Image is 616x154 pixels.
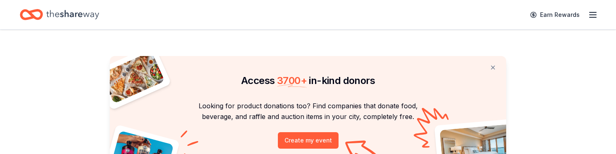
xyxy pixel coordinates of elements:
button: Create my event [278,132,339,149]
a: Home [20,5,99,24]
p: Looking for product donations too? Find companies that donate food, beverage, and raffle and auct... [120,100,496,122]
span: 3700 + [277,75,307,86]
img: Pizza [101,51,165,104]
a: Earn Rewards [525,7,585,22]
span: Access in-kind donors [241,75,375,86]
